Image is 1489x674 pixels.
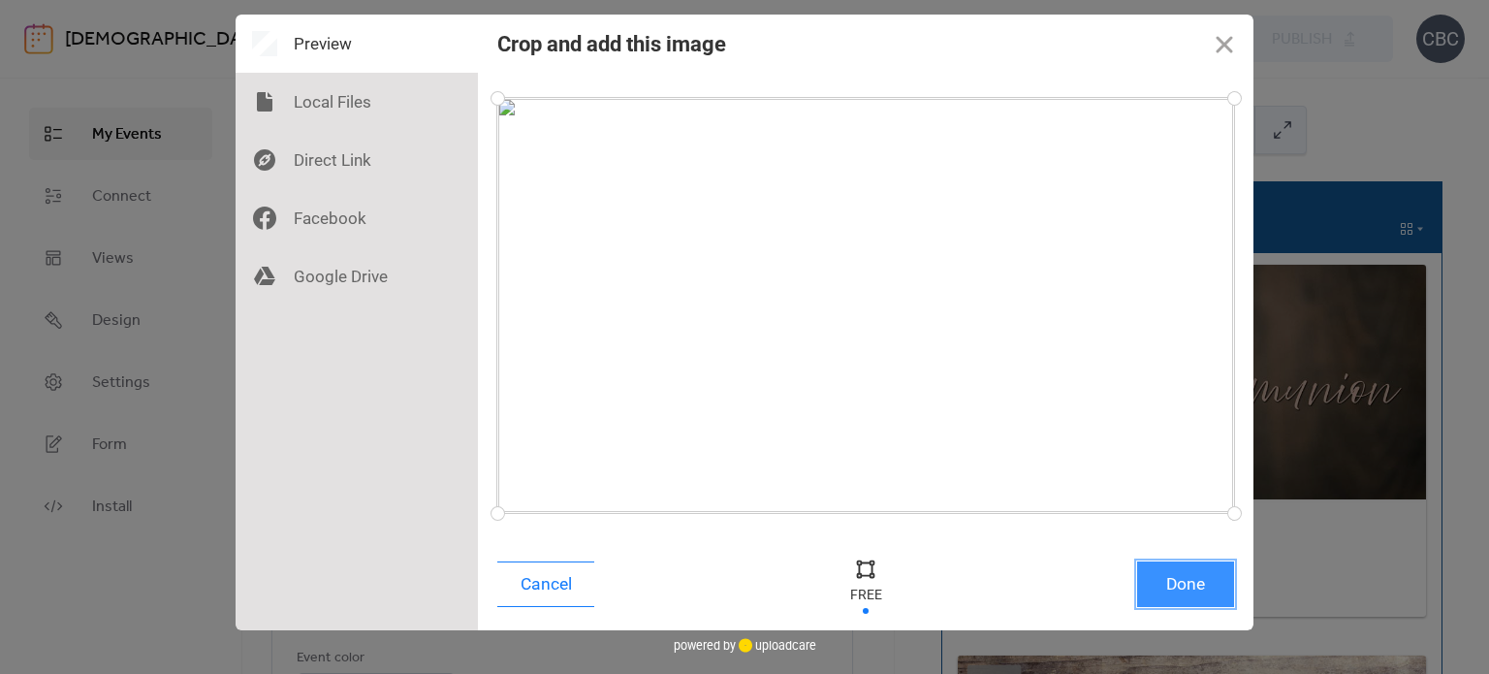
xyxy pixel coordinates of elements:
[497,562,594,607] button: Cancel
[236,15,478,73] div: Preview
[1137,562,1234,607] button: Done
[236,73,478,131] div: Local Files
[236,247,478,305] div: Google Drive
[674,630,816,659] div: powered by
[236,131,478,189] div: Direct Link
[497,32,726,56] div: Crop and add this image
[236,189,478,247] div: Facebook
[736,638,816,653] a: uploadcare
[1195,15,1253,73] button: Close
